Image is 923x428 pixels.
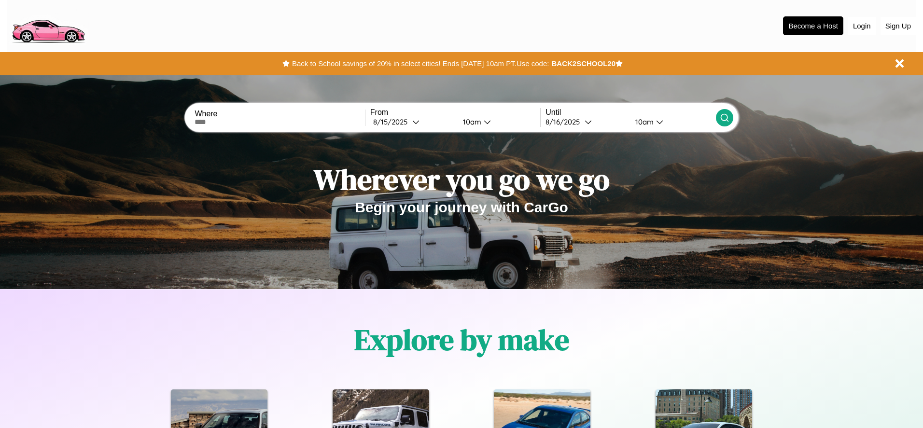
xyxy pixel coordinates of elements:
div: 8 / 16 / 2025 [545,117,585,126]
button: Login [848,17,876,35]
label: From [370,108,540,117]
button: Sign Up [881,17,916,35]
h1: Explore by make [354,320,569,359]
button: 8/15/2025 [370,117,455,127]
img: logo [7,5,89,45]
div: 8 / 15 / 2025 [373,117,412,126]
button: Back to School savings of 20% in select cities! Ends [DATE] 10am PT.Use code: [290,57,551,70]
button: Become a Host [783,16,843,35]
div: 10am [630,117,656,126]
button: 10am [628,117,715,127]
label: Where [195,110,364,118]
b: BACK2SCHOOL20 [551,59,615,68]
div: 10am [458,117,484,126]
button: 10am [455,117,540,127]
label: Until [545,108,715,117]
